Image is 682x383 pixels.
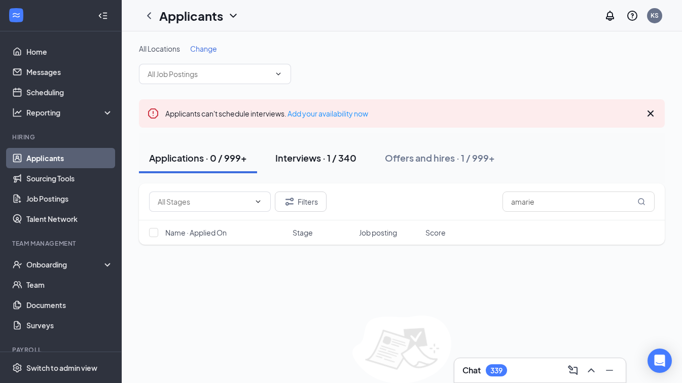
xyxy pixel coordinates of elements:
[603,364,616,376] svg: Minimize
[26,363,97,373] div: Switch to admin view
[293,227,313,238] span: Stage
[385,151,495,164] div: Offers and hires · 1 / 999+
[148,68,270,80] input: All Job Postings
[26,168,113,188] a: Sourcing Tools
[490,366,502,375] div: 339
[158,196,250,207] input: All Stages
[147,107,159,120] svg: Error
[11,10,21,20] svg: WorkstreamLogo
[26,295,113,315] a: Documents
[190,44,217,53] span: Change
[585,364,597,376] svg: ChevronUp
[143,10,155,22] svg: ChevronLeft
[139,44,180,53] span: All Locations
[26,62,113,82] a: Messages
[583,362,599,378] button: ChevronUp
[283,196,296,208] svg: Filter
[567,364,579,376] svg: ComposeMessage
[26,315,113,335] a: Surveys
[98,11,108,21] svg: Collapse
[254,198,262,206] svg: ChevronDown
[12,363,22,373] svg: Settings
[26,259,104,270] div: Onboarding
[12,133,111,141] div: Hiring
[227,10,239,22] svg: ChevronDown
[637,198,645,206] svg: MagnifyingGlass
[648,349,672,373] div: Open Intercom Messenger
[288,109,368,118] a: Add your availability now
[275,151,356,164] div: Interviews · 1 / 340
[26,82,113,102] a: Scheduling
[425,227,446,238] span: Score
[149,151,247,164] div: Applications · 0 / 999+
[26,148,113,168] a: Applicants
[565,362,581,378] button: ComposeMessage
[159,7,223,24] h1: Applicants
[12,346,111,354] div: Payroll
[651,11,659,20] div: KS
[462,365,481,376] h3: Chat
[359,227,397,238] span: Job posting
[165,227,227,238] span: Name · Applied On
[12,239,111,248] div: Team Management
[644,107,657,120] svg: Cross
[604,10,616,22] svg: Notifications
[274,70,282,78] svg: ChevronDown
[165,109,368,118] span: Applicants can't schedule interviews.
[26,188,113,209] a: Job Postings
[26,275,113,295] a: Team
[626,10,638,22] svg: QuestionInfo
[275,191,327,212] button: Filter Filters
[601,362,618,378] button: Minimize
[502,191,655,212] input: Search in applications
[26,107,114,118] div: Reporting
[12,107,22,118] svg: Analysis
[26,209,113,229] a: Talent Network
[12,259,22,270] svg: UserCheck
[26,42,113,62] a: Home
